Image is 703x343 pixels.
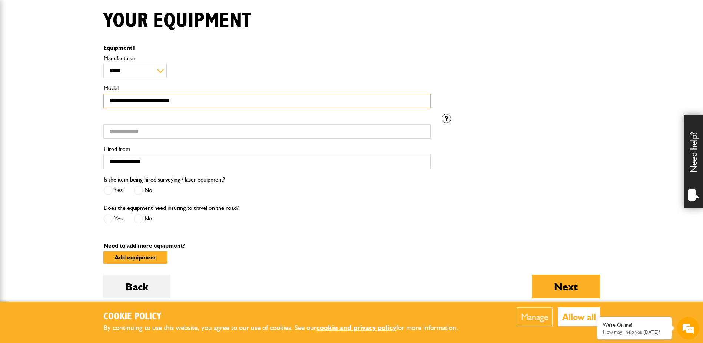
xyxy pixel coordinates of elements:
span: 1 [132,44,136,51]
p: Equipment [103,45,431,51]
img: d_20077148190_company_1631870298795_20077148190 [13,41,31,52]
label: Hired from [103,146,431,152]
button: Allow all [558,307,600,326]
button: Back [103,275,170,298]
input: Enter your email address [10,91,135,107]
div: Minimize live chat window [122,4,139,22]
input: Enter your last name [10,69,135,85]
label: No [134,186,152,195]
em: Start Chat [101,229,135,239]
label: No [134,214,152,223]
textarea: Type your message and hit 'Enter' [10,134,135,222]
label: Yes [103,214,123,223]
label: Is the item being hired surveying / laser equipment? [103,177,225,183]
p: By continuing to use this website, you agree to our use of cookies. See our for more information. [103,322,470,334]
input: Enter your phone number [10,112,135,129]
label: Does the equipment need insuring to travel on the road? [103,205,239,211]
p: How may I help you today? [603,329,666,335]
a: cookie and privacy policy [316,323,396,332]
button: Add equipment [103,251,167,264]
h1: Your equipment [103,9,251,33]
p: Need to add more equipment? [103,243,600,249]
label: Yes [103,186,123,195]
button: Manage [517,307,553,326]
div: We're Online! [603,322,666,328]
label: Manufacturer [103,55,431,61]
div: Chat with us now [39,42,125,51]
div: Need help? [684,115,703,208]
label: Model [103,85,431,91]
button: Next [532,275,600,298]
h2: Cookie Policy [103,311,470,323]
